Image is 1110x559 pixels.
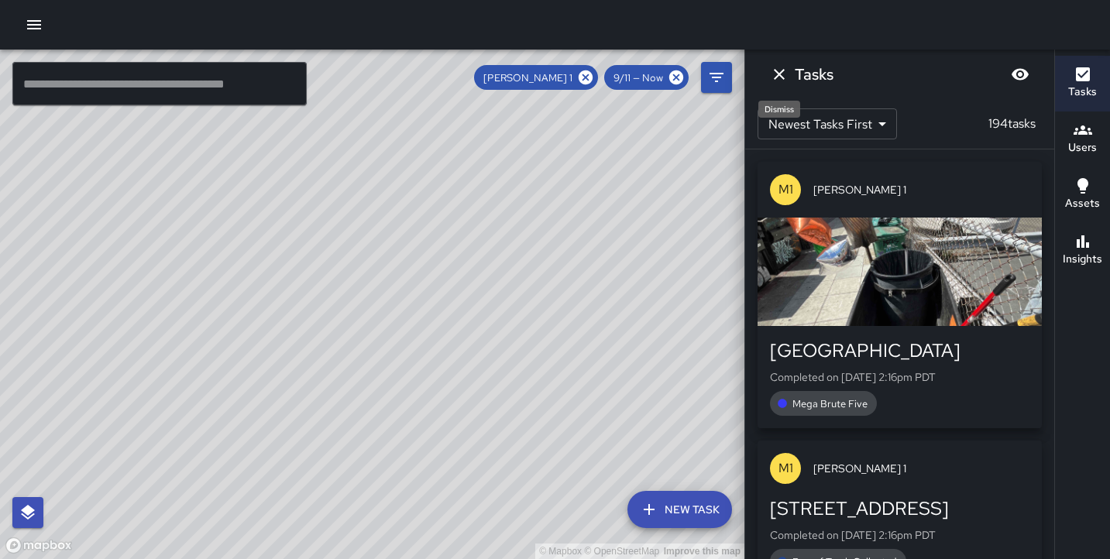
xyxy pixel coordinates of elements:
[701,62,732,93] button: Filters
[770,527,1029,543] p: Completed on [DATE] 2:16pm PDT
[778,459,793,478] p: M1
[770,496,1029,521] div: [STREET_ADDRESS]
[1055,167,1110,223] button: Assets
[982,115,1042,133] p: 194 tasks
[758,101,800,118] div: Dismiss
[813,182,1029,197] span: [PERSON_NAME] 1
[1055,223,1110,279] button: Insights
[1063,251,1102,268] h6: Insights
[604,65,689,90] div: 9/11 — Now
[1055,111,1110,167] button: Users
[627,491,732,528] button: New Task
[1068,84,1097,101] h6: Tasks
[813,461,1029,476] span: [PERSON_NAME] 1
[758,162,1042,428] button: M1[PERSON_NAME] 1[GEOGRAPHIC_DATA]Completed on [DATE] 2:16pm PDTMega Brute Five
[474,71,582,84] span: [PERSON_NAME] 1
[1005,59,1036,90] button: Blur
[474,65,598,90] div: [PERSON_NAME] 1
[1068,139,1097,156] h6: Users
[1055,56,1110,111] button: Tasks
[1065,195,1100,212] h6: Assets
[770,369,1029,385] p: Completed on [DATE] 2:16pm PDT
[764,59,795,90] button: Dismiss
[795,62,833,87] h6: Tasks
[770,338,1029,363] div: [GEOGRAPHIC_DATA]
[778,180,793,199] p: M1
[604,71,672,84] span: 9/11 — Now
[758,108,897,139] div: Newest Tasks First
[783,397,877,410] span: Mega Brute Five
